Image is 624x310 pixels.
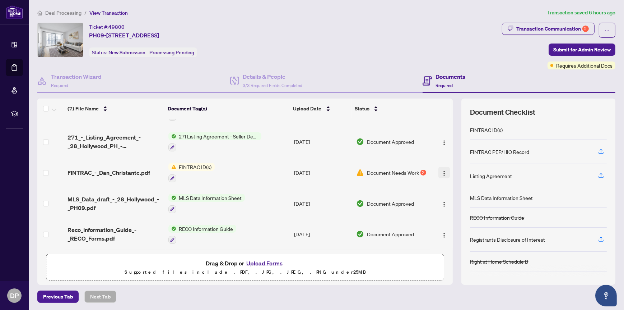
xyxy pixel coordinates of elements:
[438,228,450,240] button: Logo
[67,195,162,212] span: MLS_Data_draft_-_28_Hollywood_-_PH09.pdf
[38,23,83,57] img: IMG-C12358664_1.jpg
[243,72,302,81] h4: Details & People
[438,198,450,209] button: Logo
[244,259,285,268] button: Upload Forms
[51,72,102,81] h4: Transaction Wizard
[553,44,611,55] span: Submit for Admin Review
[547,9,615,17] article: Transaction saved 6 hours ago
[165,99,290,119] th: Document Tag(s)
[176,163,215,171] span: FINTRAC ID(s)
[168,163,215,182] button: Status IconFINTRAC ID(s)
[470,107,535,117] span: Document Checklist
[176,194,245,202] span: MLS Data Information Sheet
[108,49,194,56] span: New Submission - Processing Pending
[438,136,450,147] button: Logo
[89,31,159,40] span: PH09-[STREET_ADDRESS]
[470,126,503,134] div: FINTRAC ID(s)
[43,291,73,302] span: Previous Tab
[356,200,364,208] img: Document Status
[291,127,353,158] td: [DATE]
[168,194,176,202] img: Status Icon
[549,44,615,56] button: Submit for Admin Review
[441,170,447,176] img: Logo
[84,9,87,17] li: /
[291,219,353,250] td: [DATE]
[67,225,162,243] span: Reco_Information_Guide_-_RECO_Forms.pdf
[356,169,364,177] img: Document Status
[470,148,529,156] div: FINTRAC PEP/HIO Record
[441,140,447,146] img: Logo
[291,188,353,219] td: [DATE]
[46,254,444,281] span: Drag & Drop orUpload FormsSupported files include .PDF, .JPG, .JPEG, .PNG under25MB
[89,23,125,31] div: Ticket #:
[176,225,236,233] span: RECO Information Guide
[436,83,453,88] span: Required
[37,291,79,303] button: Previous Tab
[605,28,610,33] span: ellipsis
[168,194,245,213] button: Status IconMLS Data Information Sheet
[438,167,450,178] button: Logo
[10,291,19,301] span: DP
[6,5,23,19] img: logo
[441,232,447,238] img: Logo
[582,26,589,32] div: 2
[243,83,302,88] span: 3/3 Required Fields Completed
[51,268,439,277] p: Supported files include .PDF, .JPG, .JPEG, .PNG under 25 MB
[356,230,364,238] img: Document Status
[367,200,414,208] span: Document Approved
[168,163,176,171] img: Status Icon
[516,23,589,35] div: Transaction Communication
[352,99,429,119] th: Status
[67,168,150,177] span: FINTRAC_-_Dan_Christante.pdf
[67,105,99,113] span: (7) File Name
[168,132,176,140] img: Status Icon
[84,291,116,303] button: Next Tab
[470,214,524,222] div: RECO Information Guide
[45,10,82,16] span: Deal Processing
[367,169,419,177] span: Document Needs Work
[168,225,176,233] img: Status Icon
[367,138,414,146] span: Document Approved
[37,10,42,15] span: home
[89,10,128,16] span: View Transaction
[470,257,528,265] div: Right at Home Schedule B
[176,132,261,140] span: 271 Listing Agreement - Seller Designated Representation Agreement Authority to Offer for Sale
[206,259,285,268] span: Drag & Drop or
[470,194,533,202] div: MLS Data Information Sheet
[470,172,512,180] div: Listing Agreement
[355,105,369,113] span: Status
[89,47,197,57] div: Status:
[367,230,414,238] span: Document Approved
[356,138,364,146] img: Document Status
[67,133,162,150] span: 271_-_Listing_Agreement_-_28_Hollywood_PH_-_August_2025.pdf
[556,61,613,69] span: Requires Additional Docs
[65,99,165,119] th: (7) File Name
[470,236,545,243] div: Registrants Disclosure of Interest
[168,225,236,244] button: Status IconRECO Information Guide
[595,285,617,306] button: Open asap
[51,83,68,88] span: Required
[420,170,426,175] div: 2
[290,99,352,119] th: Upload Date
[293,105,322,113] span: Upload Date
[441,201,447,207] img: Logo
[291,157,353,188] td: [DATE]
[502,23,595,35] button: Transaction Communication2
[168,132,261,152] button: Status Icon271 Listing Agreement - Seller Designated Representation Agreement Authority to Offer ...
[108,24,125,30] span: 49800
[436,72,465,81] h4: Documents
